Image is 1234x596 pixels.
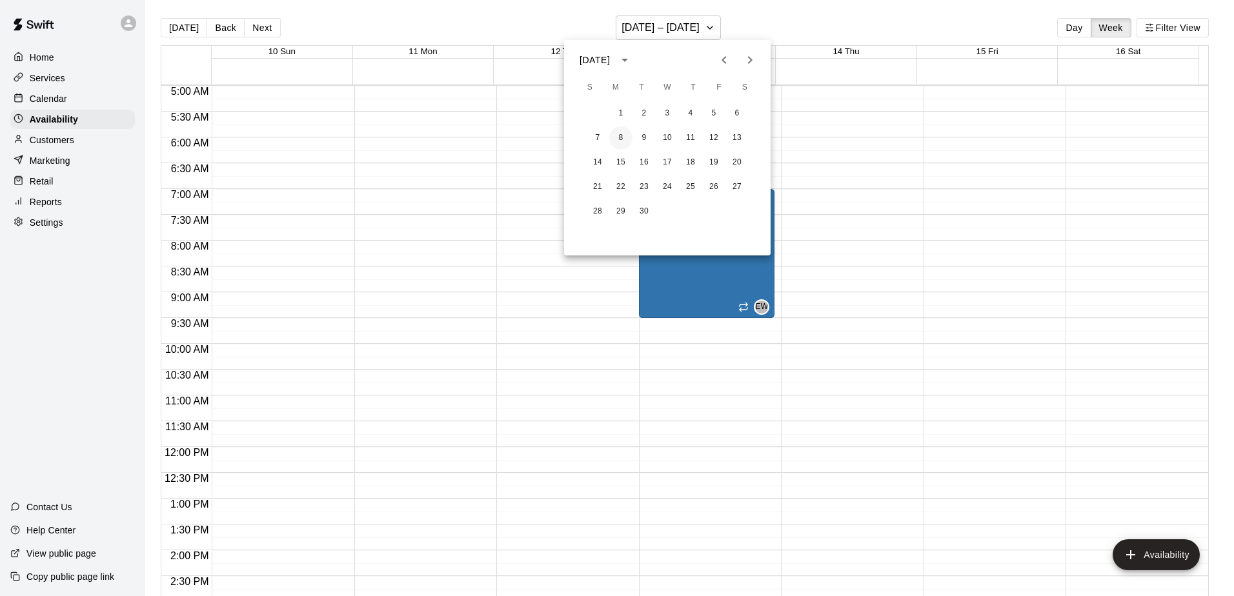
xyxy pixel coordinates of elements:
button: 3 [656,102,679,125]
button: calendar view is open, switch to year view [614,49,636,71]
span: Tuesday [630,75,653,101]
button: 26 [702,175,725,199]
button: 2 [632,102,656,125]
button: 21 [586,175,609,199]
button: 30 [632,200,656,223]
button: 4 [679,102,702,125]
span: Saturday [733,75,756,101]
button: 22 [609,175,632,199]
button: 6 [725,102,749,125]
button: Next month [737,47,763,73]
button: 13 [725,126,749,150]
button: 11 [679,126,702,150]
button: 23 [632,175,656,199]
button: Previous month [711,47,737,73]
button: 28 [586,200,609,223]
button: 12 [702,126,725,150]
button: 27 [725,175,749,199]
button: 7 [586,126,609,150]
button: 8 [609,126,632,150]
div: [DATE] [580,54,610,67]
span: Wednesday [656,75,679,101]
button: 10 [656,126,679,150]
button: 9 [632,126,656,150]
button: 18 [679,151,702,174]
button: 15 [609,151,632,174]
span: Monday [604,75,627,101]
button: 25 [679,175,702,199]
button: 1 [609,102,632,125]
button: 24 [656,175,679,199]
button: 14 [586,151,609,174]
span: Thursday [682,75,705,101]
button: 19 [702,151,725,174]
button: 5 [702,102,725,125]
span: Friday [707,75,731,101]
button: 29 [609,200,632,223]
span: Sunday [578,75,602,101]
button: 17 [656,151,679,174]
button: 16 [632,151,656,174]
button: 20 [725,151,749,174]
